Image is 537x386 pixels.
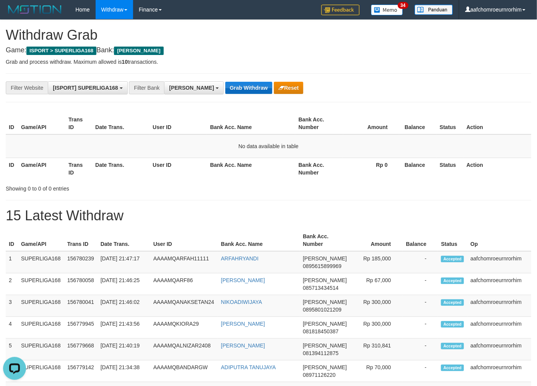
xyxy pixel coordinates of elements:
[343,113,399,134] th: Amount
[350,339,402,360] td: Rp 310,841
[6,58,531,66] p: Grab and process withdraw. Maximum allowed is transactions.
[303,277,347,283] span: [PERSON_NAME]
[350,229,402,251] th: Amount
[303,263,342,269] span: Copy 0895615899969 to clipboard
[150,317,218,339] td: AAAAMQKIORA29
[399,158,437,179] th: Balance
[467,339,531,360] td: aafchomroeurnrorhim
[350,295,402,317] td: Rp 300,000
[150,229,218,251] th: User ID
[218,229,300,251] th: Bank Acc. Name
[64,251,98,273] td: 156780239
[464,113,531,134] th: Action
[207,158,295,179] th: Bank Acc. Name
[437,158,464,179] th: Status
[438,229,467,251] th: Status
[441,278,464,284] span: Accepted
[207,113,295,134] th: Bank Acc. Name
[6,251,18,273] td: 1
[64,229,98,251] th: Trans ID
[467,317,531,339] td: aafchomroeurnrorhim
[114,47,163,55] span: [PERSON_NAME]
[295,158,343,179] th: Bank Acc. Number
[402,317,438,339] td: -
[402,251,438,273] td: -
[350,360,402,382] td: Rp 70,000
[225,82,272,94] button: Grab Withdraw
[98,295,150,317] td: [DATE] 21:46:02
[441,299,464,306] span: Accepted
[303,307,342,313] span: Copy 0895801021209 to clipboard
[303,364,347,370] span: [PERSON_NAME]
[92,158,150,179] th: Date Trans.
[303,372,336,378] span: Copy 08971126220 to clipboard
[3,3,26,26] button: Open LiveChat chat widget
[150,339,218,360] td: AAAAMQALNIZAR2408
[303,328,338,334] span: Copy 081818450387 to clipboard
[221,277,265,283] a: [PERSON_NAME]
[150,295,218,317] td: AAAAMQANAKSETAN24
[402,295,438,317] td: -
[98,317,150,339] td: [DATE] 21:43:56
[18,360,64,382] td: SUPERLIGA168
[467,360,531,382] td: aafchomroeurnrorhim
[18,158,65,179] th: Game/API
[437,113,464,134] th: Status
[221,299,262,305] a: NIKOADIWIJAYA
[6,339,18,360] td: 5
[221,321,265,327] a: [PERSON_NAME]
[150,273,218,295] td: AAAAMQARF86
[402,339,438,360] td: -
[64,360,98,382] td: 156779142
[6,27,531,43] h1: Withdraw Grab
[464,158,531,179] th: Action
[122,59,128,65] strong: 10
[6,47,531,54] h4: Game: Bank:
[221,364,276,370] a: ADIPUTRA TANUJAYA
[402,360,438,382] td: -
[303,342,347,349] span: [PERSON_NAME]
[169,85,214,91] span: [PERSON_NAME]
[303,321,347,327] span: [PERSON_NAME]
[6,81,48,94] div: Filter Website
[64,295,98,317] td: 156780041
[150,113,207,134] th: User ID
[303,285,338,291] span: Copy 085713434514 to clipboard
[65,158,92,179] th: Trans ID
[6,4,64,15] img: MOTION_logo.png
[343,158,399,179] th: Rp 0
[18,113,65,134] th: Game/API
[48,81,127,94] button: [ISPORT] SUPERLIGA168
[467,295,531,317] td: aafchomroeurnrorhim
[300,229,350,251] th: Bank Acc. Number
[98,339,150,360] td: [DATE] 21:40:19
[98,360,150,382] td: [DATE] 21:34:38
[221,342,265,349] a: [PERSON_NAME]
[64,273,98,295] td: 156780058
[6,158,18,179] th: ID
[350,273,402,295] td: Rp 67,000
[18,317,64,339] td: SUPERLIGA168
[441,321,464,328] span: Accepted
[150,360,218,382] td: AAAAMQBANDARGW
[303,299,347,305] span: [PERSON_NAME]
[18,229,64,251] th: Game/API
[6,317,18,339] td: 4
[64,317,98,339] td: 156779945
[150,251,218,273] td: AAAAMQARFAH11111
[221,255,259,262] a: ARFAHRYANDI
[321,5,360,15] img: Feedback.jpg
[129,81,164,94] div: Filter Bank
[399,113,437,134] th: Balance
[18,273,64,295] td: SUPERLIGA168
[371,5,403,15] img: Button%20Memo.svg
[274,82,303,94] button: Reset
[18,339,64,360] td: SUPERLIGA168
[350,251,402,273] td: Rp 185,000
[6,182,218,192] div: Showing 0 to 0 of 0 entries
[402,229,438,251] th: Balance
[402,273,438,295] td: -
[18,295,64,317] td: SUPERLIGA168
[98,251,150,273] td: [DATE] 21:47:17
[303,350,338,356] span: Copy 081394112875 to clipboard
